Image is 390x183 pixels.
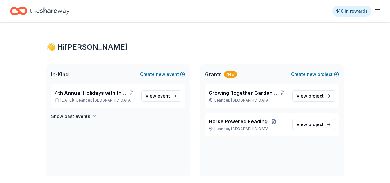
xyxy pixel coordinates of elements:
button: Createnewevent [140,71,185,78]
a: View event [141,90,181,102]
p: Leander, [GEOGRAPHIC_DATA] [209,98,287,103]
span: Leander, [GEOGRAPHIC_DATA] [76,98,132,103]
span: 4th Annual Holidays with the Horses [55,89,126,97]
a: Home [10,4,69,18]
span: Grants [205,71,222,78]
div: 👋 Hi [PERSON_NAME] [46,42,344,52]
span: event [157,93,170,98]
span: project [308,122,324,127]
span: Horse Powered Reading [209,118,268,125]
p: Leander, [GEOGRAPHIC_DATA] [209,126,287,131]
div: New [224,71,237,78]
span: new [307,71,316,78]
button: Show past events [51,113,97,120]
h4: Show past events [51,113,90,120]
span: Growing Together Garden Program [209,89,277,97]
a: $10 in rewards [332,6,371,17]
span: View [296,92,324,100]
span: View [145,92,170,100]
span: In-Kind [51,71,69,78]
a: View project [292,119,335,130]
span: project [308,93,324,98]
span: new [156,71,165,78]
a: View project [292,90,335,102]
span: View [296,121,324,128]
button: Createnewproject [291,71,339,78]
p: [DATE] • [55,98,136,103]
